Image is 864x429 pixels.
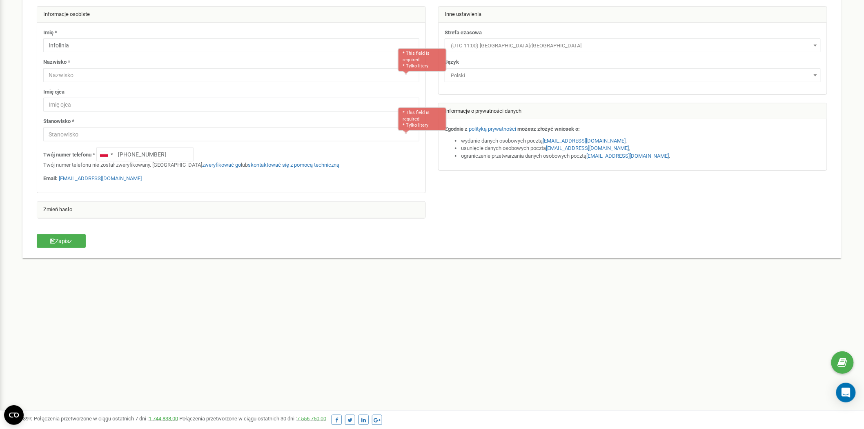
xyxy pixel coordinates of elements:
label: Strefa czasowa [445,29,482,37]
div: * This field is required * Tylko litery [398,107,447,131]
a: [EMAIL_ADDRESS][DOMAIN_NAME] [586,153,669,159]
div: Open Intercom Messenger [836,383,856,402]
div: Inne ustawienia [439,7,827,23]
input: Nazwisko [43,68,419,82]
li: usunięcie danych osobowych pocztą , [461,145,821,152]
a: [EMAIL_ADDRESS][DOMAIN_NAME] [546,145,629,151]
span: (UTC-11:00) Pacific/Midway [448,40,818,51]
strong: Email: [43,175,58,181]
div: Telephone country code [97,148,116,161]
div: Informacje o prywatności danych [439,103,827,120]
span: Połączenia przetworzone w ciągu ostatnich 7 dni : [34,416,178,422]
input: Imię ojca [43,98,419,112]
label: Nazwisko * [43,58,70,66]
a: 1 744 838,00 [149,416,178,422]
li: wydanie danych osobowych pocztą , [461,137,821,145]
button: Zapisz [37,234,86,248]
li: ograniczenie przetwarzania danych osobowych pocztą . [461,152,821,160]
label: Imię ojca [43,88,65,96]
p: Twój numer telefonu nie został zweryfikowany. [GEOGRAPHIC_DATA] lub [43,161,419,169]
a: skontaktować się z pomocą techniczną [248,162,339,168]
strong: możesz złożyć wniosek o: [517,126,580,132]
button: Open CMP widget [4,405,24,425]
div: Zmień hasło [37,202,425,218]
span: Połączenia przetworzone w ciągu ostatnich 30 dni : [179,416,326,422]
input: +1-800-555-55-55 [96,147,194,161]
div: Informacje osobiste [37,7,425,23]
a: [EMAIL_ADDRESS][DOMAIN_NAME] [59,175,142,181]
label: Twój numer telefonu * [43,151,95,159]
label: Imię * [43,29,57,37]
a: [EMAIL_ADDRESS][DOMAIN_NAME] [543,138,626,144]
a: polityką prywatności [469,126,516,132]
input: Imię [43,38,419,52]
label: Język [445,58,459,66]
strong: Zgodnie z [445,126,468,132]
span: (UTC-11:00) Pacific/Midway [445,38,821,52]
a: zweryfikować go [202,162,241,168]
a: 7 556 750,00 [297,416,326,422]
span: Polski [448,70,818,81]
label: Stanowisko * [43,118,74,125]
span: Polski [445,68,821,82]
div: * This field is required * Tylko litery [398,48,447,72]
input: Stanowisko [43,127,419,141]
